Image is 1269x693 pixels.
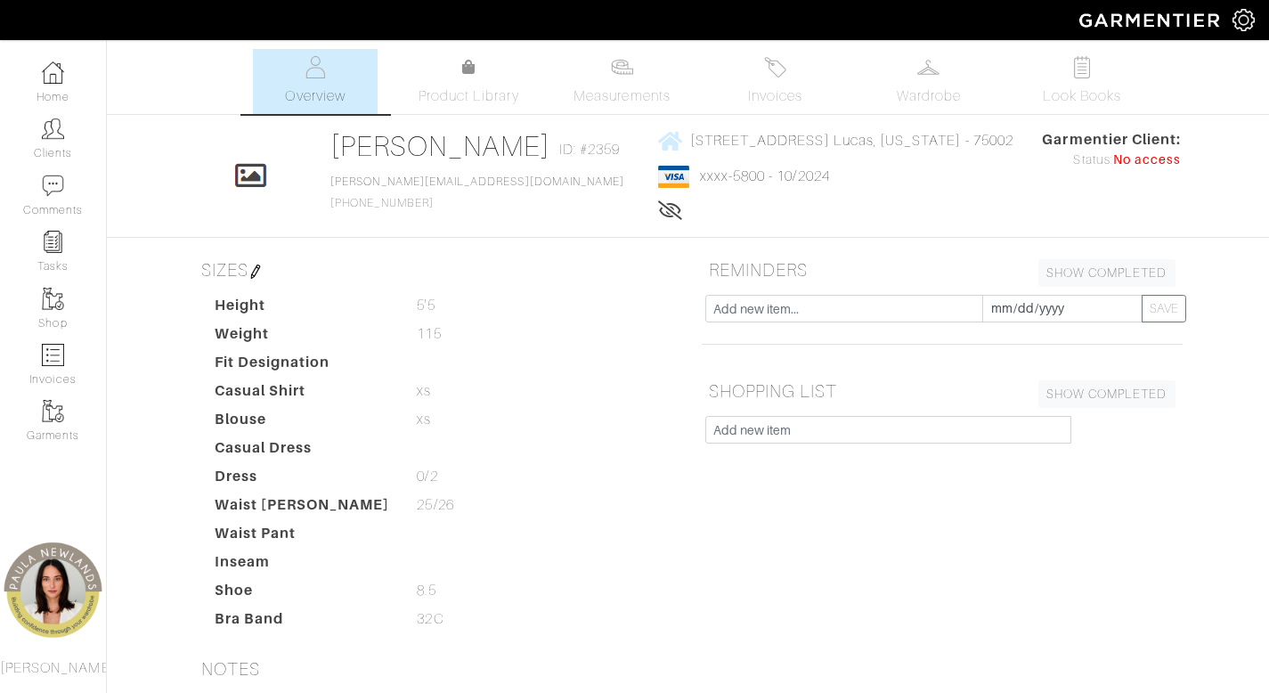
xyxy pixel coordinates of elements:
input: Add new item... [705,295,983,322]
span: xs [417,380,431,402]
dt: Height [201,295,404,323]
span: [STREET_ADDRESS] Lucas, [US_STATE] - 75002 [690,133,1013,149]
span: Look Books [1043,86,1122,107]
span: 115 [417,323,441,345]
img: reminder-icon-8004d30b9f0a5d33ae49ab947aed9ed385cf756f9e5892f1edd6e32f2345188e.png [42,231,64,253]
span: 32C [417,608,443,630]
span: Invoices [748,86,802,107]
a: Measurements [559,49,685,114]
div: Status: [1042,151,1181,170]
button: SAVE [1142,295,1186,322]
dt: Casual Shirt [201,380,404,409]
dt: Bra Band [201,608,404,637]
span: Overview [285,86,345,107]
a: Wardrobe [866,49,991,114]
a: [STREET_ADDRESS] Lucas, [US_STATE] - 75002 [658,129,1013,151]
span: Wardrobe [897,86,961,107]
span: 8.5 [417,580,435,601]
span: ID: #2359 [559,139,620,160]
dt: Inseam [201,551,404,580]
dt: Shoe [201,580,404,608]
dt: Dress [201,466,404,494]
span: 5'5 [417,295,435,316]
img: garments-icon-b7da505a4dc4fd61783c78ac3ca0ef83fa9d6f193b1c9dc38574b1d14d53ca28.png [42,400,64,422]
a: Invoices [713,49,838,114]
span: Garmentier Client: [1042,129,1181,151]
span: xs [417,409,431,430]
a: SHOW COMPLETED [1038,259,1175,287]
dt: Waist [PERSON_NAME] [201,494,404,523]
span: No access [1113,151,1181,170]
img: dashboard-icon-dbcd8f5a0b271acd01030246c82b418ddd0df26cd7fceb0bd07c9910d44c42f6.png [42,61,64,84]
span: 25/26 [417,494,453,516]
a: [PERSON_NAME][EMAIL_ADDRESS][DOMAIN_NAME] [330,175,624,188]
dt: Waist Pant [201,523,404,551]
a: xxxx-5800 - 10/2024 [700,168,830,184]
dt: Casual Dress [201,437,404,466]
dt: Weight [201,323,404,352]
span: [PHONE_NUMBER] [330,175,624,209]
img: orders-icon-0abe47150d42831381b5fb84f609e132dff9fe21cb692f30cb5eec754e2cba89.png [42,344,64,366]
dt: Fit Designation [201,352,404,380]
h5: NOTES [194,651,675,687]
img: visa-934b35602734be37eb7d5d7e5dbcd2044c359bf20a24dc3361ca3fa54326a8a7.png [658,166,689,188]
span: Product Library [419,86,519,107]
h5: SHOPPING LIST [702,373,1183,409]
a: Product Library [406,57,531,107]
dt: Blouse [201,409,404,437]
img: basicinfo-40fd8af6dae0f16599ec9e87c0ef1c0a1fdea2edbe929e3d69a839185d80c458.svg [305,56,327,78]
a: [PERSON_NAME] [330,130,550,162]
span: 0/2 [417,466,437,487]
img: gear-icon-white-bd11855cb880d31180b6d7d6211b90ccbf57a29d726f0c71d8c61bd08dd39cc2.png [1232,9,1255,31]
img: garmentier-logo-header-white-b43fb05a5012e4ada735d5af1a66efaba907eab6374d6393d1fbf88cb4ef424d.png [1070,4,1232,36]
input: Add new item [705,416,1071,444]
a: SHOW COMPLETED [1038,380,1175,408]
a: Overview [253,49,378,114]
h5: SIZES [194,252,675,288]
img: garments-icon-b7da505a4dc4fd61783c78ac3ca0ef83fa9d6f193b1c9dc38574b1d14d53ca28.png [42,288,64,310]
img: measurements-466bbee1fd09ba9460f595b01e5d73f9e2bff037440d3c8f018324cb6cdf7a4a.svg [611,56,633,78]
img: wardrobe-487a4870c1b7c33e795ec22d11cfc2ed9d08956e64fb3008fe2437562e282088.svg [917,56,940,78]
img: clients-icon-6bae9207a08558b7cb47a8932f037763ab4055f8c8b6bfacd5dc20c3e0201464.png [42,118,64,140]
h5: REMINDERS [702,252,1183,288]
img: orders-27d20c2124de7fd6de4e0e44c1d41de31381a507db9b33961299e4e07d508b8c.svg [764,56,786,78]
img: todo-9ac3debb85659649dc8f770b8b6100bb5dab4b48dedcbae339e5042a72dfd3cc.svg [1070,56,1093,78]
a: Look Books [1020,49,1144,114]
img: comment-icon-a0a6a9ef722e966f86d9cbdc48e553b5cf19dbc54f86b18d962a5391bc8f6eb6.png [42,175,64,197]
span: Measurements [573,86,671,107]
img: pen-cf24a1663064a2ec1b9c1bd2387e9de7a2fa800b781884d57f21acf72779bad2.png [248,265,263,279]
